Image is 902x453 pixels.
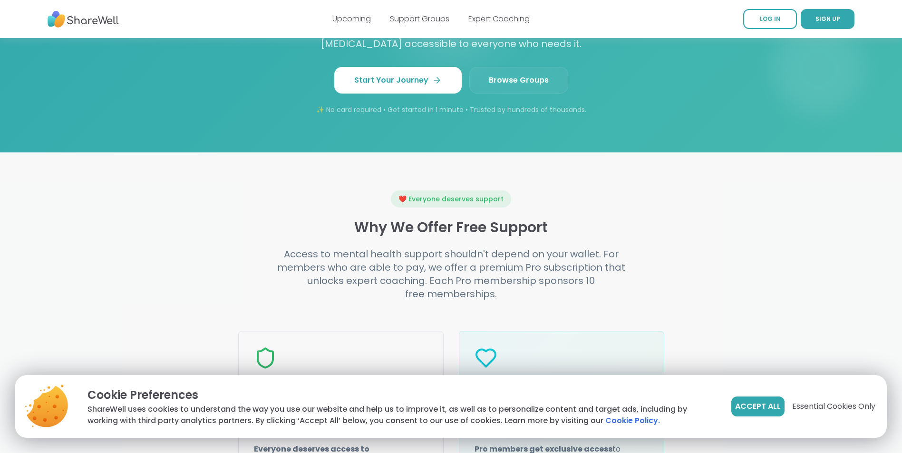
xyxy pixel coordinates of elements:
[334,67,462,94] a: Start Your Journey
[760,15,780,23] span: LOG IN
[391,190,511,208] div: ❤️ Everyone deserves support
[489,75,549,86] span: Browse Groups
[238,219,664,236] h3: Why We Offer Free Support
[731,396,785,416] button: Accept All
[87,404,716,426] p: ShareWell uses cookies to understand the way you use our website and help us to improve it, as we...
[743,9,797,29] a: LOG IN
[48,6,119,32] img: ShareWell Nav Logo
[735,401,781,412] span: Accept All
[469,67,568,94] a: Browse Groups
[208,105,695,114] p: ✨ No card required • Get started in 1 minute • Trusted by hundreds of thousands.
[332,13,371,24] a: Upcoming
[269,247,634,301] h4: Access to mental health support shouldn't depend on your wallet. For members who are able to pay,...
[468,13,530,24] a: Expert Coaching
[354,75,442,86] span: Start Your Journey
[801,9,854,29] a: SIGN UP
[87,387,716,404] p: Cookie Preferences
[390,13,449,24] a: Support Groups
[792,401,875,412] span: Essential Cookies Only
[815,15,840,23] span: SIGN UP
[605,415,660,426] a: Cookie Policy.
